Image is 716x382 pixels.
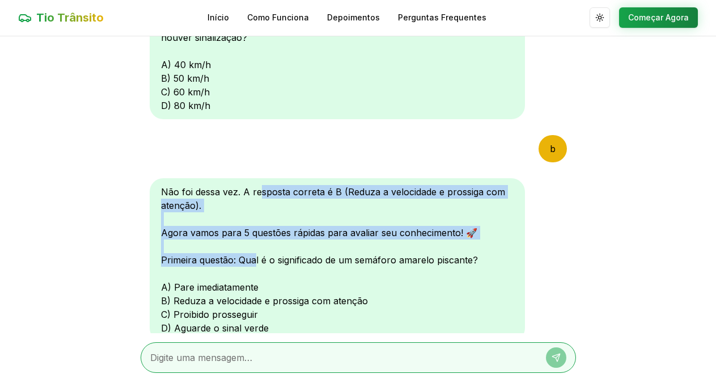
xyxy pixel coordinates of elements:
[207,12,229,23] a: Início
[150,178,525,342] div: Não foi dessa vez. A resposta correta é B (Reduza a velocidade e prossiga com atenção). Agora vam...
[327,12,380,23] a: Depoimentos
[398,12,486,23] a: Perguntas Frequentes
[619,7,698,28] button: Começar Agora
[539,135,567,162] div: b
[36,10,104,26] span: Tio Trânsito
[18,10,104,26] a: Tio Trânsito
[247,12,309,23] a: Como Funciona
